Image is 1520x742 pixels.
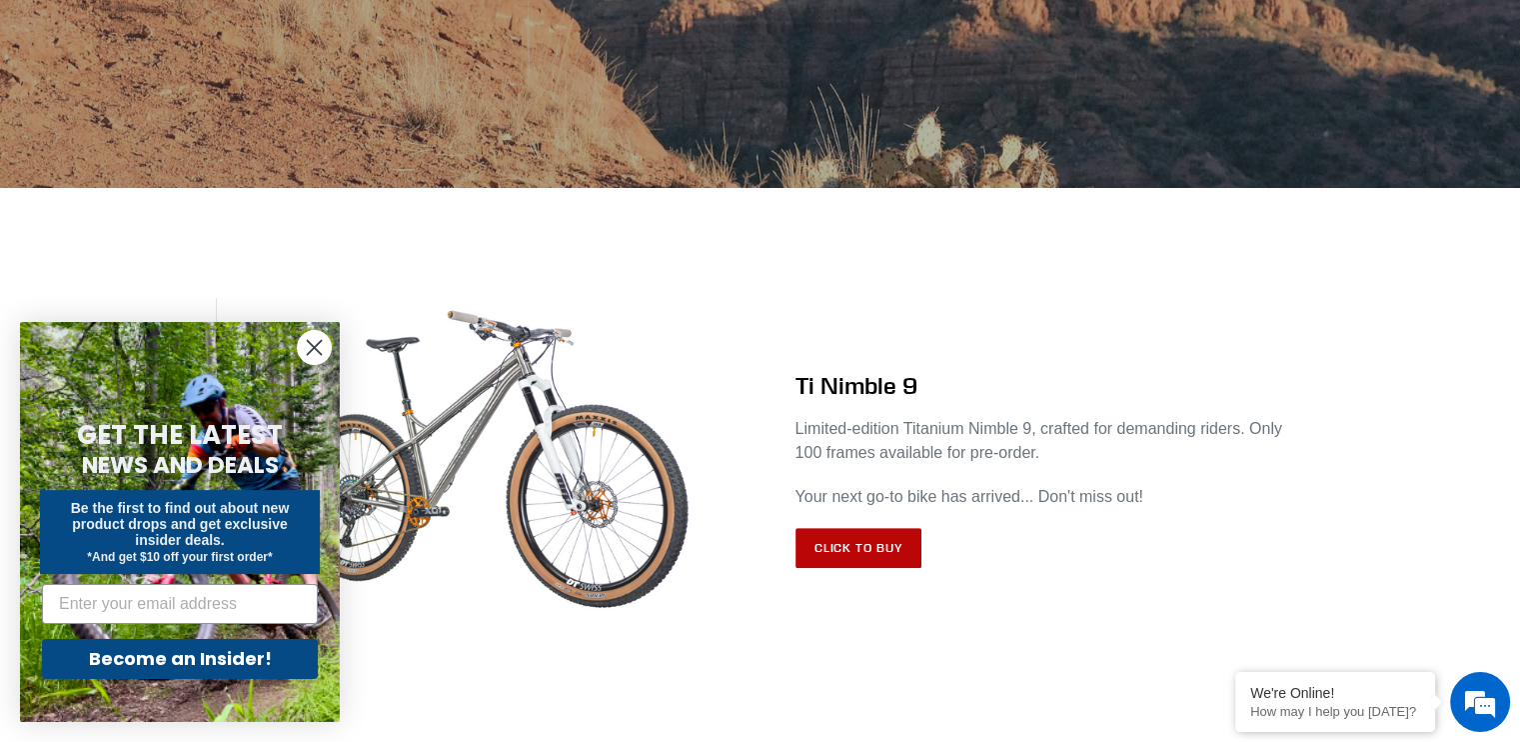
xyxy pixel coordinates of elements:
a: Click to Buy: TI NIMBLE 9 [795,528,922,568]
span: GET THE LATEST [77,417,283,453]
input: Enter your email address [42,584,318,624]
button: Become an Insider! [42,639,318,679]
span: NEWS AND DEALS [82,449,279,481]
div: We're Online! [1250,685,1420,701]
span: Be the first to find out about new product drops and get exclusive insider deals. [71,500,290,548]
p: Your next go-to bike has arrived... Don't miss out! [795,485,1305,509]
p: How may I help you today? [1250,704,1420,719]
button: Close dialog [297,330,332,365]
span: *And get $10 off your first order* [87,550,272,564]
h2: Ti Nimble 9 [795,371,1305,400]
p: Limited-edition Titanium Nimble 9, crafted for demanding riders. Only 100 frames available for pr... [795,417,1305,465]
